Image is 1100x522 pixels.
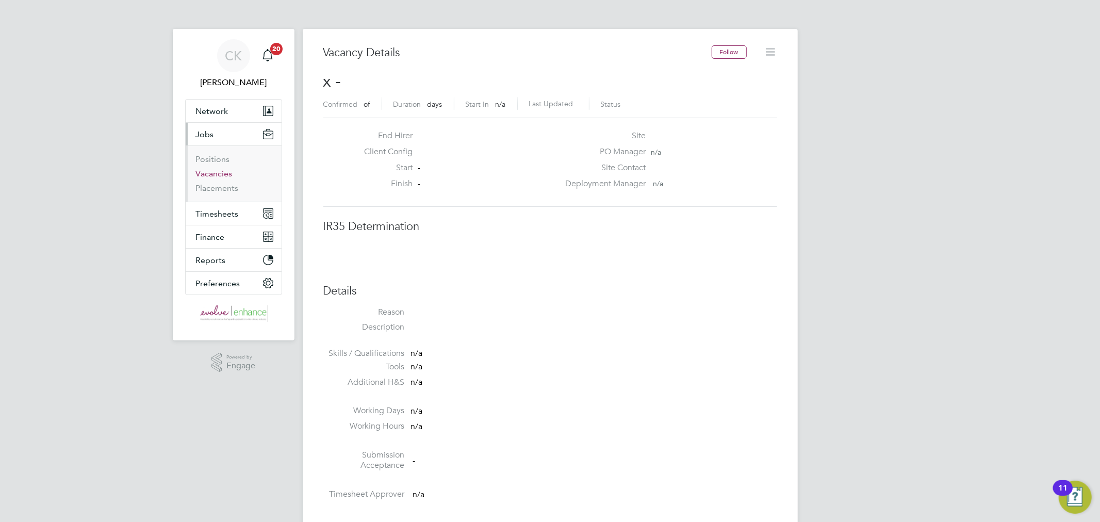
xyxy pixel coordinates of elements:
span: - [418,179,420,188]
span: Cheri Kenyon [185,76,282,89]
span: Finance [196,232,225,242]
span: n/a [411,406,423,416]
span: 20 [270,43,283,55]
a: Placements [196,183,239,193]
button: Follow [712,45,747,59]
label: Submission Acceptance [323,450,405,471]
label: Finish [356,178,413,189]
label: Last Updated [529,99,573,108]
a: Positions [196,154,230,164]
a: CK[PERSON_NAME] [185,39,282,89]
label: Timesheet Approver [323,489,405,500]
label: PO Manager [559,146,646,157]
span: days [428,100,442,109]
button: Finance [186,225,282,248]
a: Powered byEngage [211,353,255,372]
span: - [413,455,416,466]
span: Timesheets [196,209,239,219]
span: n/a [411,348,423,358]
div: 11 [1058,488,1068,501]
img: evolvehospitality-logo-retina.png [199,305,268,322]
span: - [418,163,420,172]
h3: Vacancy Details [323,45,712,60]
h3: Details [323,284,777,299]
span: n/a [653,179,663,188]
span: x - [323,71,341,91]
label: Working Days [323,405,405,416]
label: Site [559,130,646,141]
span: Reports [196,255,226,265]
span: CK [225,49,242,62]
label: Start In [466,100,489,109]
label: Description [323,322,405,333]
a: Go to home page [185,305,282,322]
button: Preferences [186,272,282,295]
label: Tools [323,362,405,372]
label: Reason [323,307,405,318]
span: Engage [226,362,255,370]
label: Status [601,100,621,109]
button: Reports [186,249,282,271]
span: Network [196,106,228,116]
div: Jobs [186,145,282,202]
span: Preferences [196,279,240,288]
span: n/a [411,362,423,372]
label: Confirmed [323,100,358,109]
a: Vacancies [196,169,233,178]
span: n/a [496,100,506,109]
span: n/a [411,421,423,432]
span: Powered by [226,353,255,362]
label: Duration [393,100,421,109]
label: Additional H&S [323,377,405,388]
label: Client Config [356,146,413,157]
span: n/a [651,148,661,157]
a: 20 [257,39,278,72]
span: n/a [413,490,425,500]
h3: IR35 Determination [323,219,777,234]
label: End Hirer [356,130,413,141]
button: Timesheets [186,202,282,225]
label: Working Hours [323,421,405,432]
span: Jobs [196,129,214,139]
button: Jobs [186,123,282,145]
span: of [364,100,370,109]
label: Deployment Manager [559,178,646,189]
button: Network [186,100,282,122]
label: Site Contact [559,162,646,173]
label: Skills / Qualifications [323,348,405,359]
label: Start [356,162,413,173]
nav: Main navigation [173,29,294,340]
button: Open Resource Center, 11 new notifications [1059,481,1092,514]
span: n/a [411,377,423,387]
